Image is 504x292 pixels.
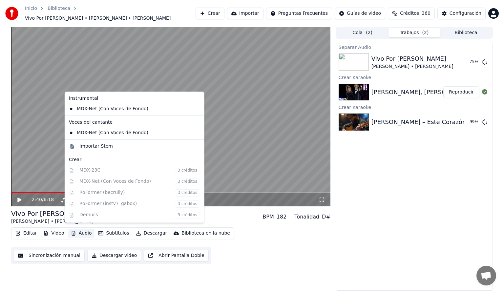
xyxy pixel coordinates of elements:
div: Importar Stem [79,143,113,150]
div: Chat abierto [476,266,496,285]
div: [PERSON_NAME] • [PERSON_NAME] [11,218,94,225]
nav: breadcrumb [25,5,196,22]
div: Separar Audio [336,43,493,51]
div: BPM [262,213,274,221]
button: Créditos360 [388,8,435,19]
div: 99 % [470,119,479,125]
button: Biblioteca [440,28,492,37]
div: MDX-Net (Con Voces de Fondo) [66,104,193,114]
div: Tonalidad [294,213,319,221]
div: MDX-Net (Con Voces de Fondo) [66,128,193,138]
button: Reproducir [443,86,479,98]
span: Vivo Por [PERSON_NAME] • [PERSON_NAME] • [PERSON_NAME] [25,15,171,22]
div: / [32,197,48,203]
button: Preguntas Frecuentes [266,8,332,19]
div: 75 % [470,59,479,65]
div: D# [322,213,330,221]
span: Créditos [400,10,419,17]
div: Voces del cantante [66,117,203,128]
div: [PERSON_NAME] – Este Corazón Es Tuyo [371,117,490,127]
div: Configuración [450,10,481,17]
div: Vivo Por [PERSON_NAME] [371,54,453,63]
div: Crear Karaoke [336,103,493,111]
span: 6:18 [44,197,54,203]
span: 360 [422,10,430,17]
div: Instrumental [66,93,203,104]
button: Editar [13,229,39,238]
button: Abrir Pantalla Doble [144,250,208,261]
button: Configuración [437,8,486,19]
div: Vivo Por [PERSON_NAME] [11,209,94,218]
button: Descargar video [87,250,141,261]
a: Inicio [25,5,37,12]
button: Sincronización manual [14,250,85,261]
button: Cola [337,28,388,37]
div: Crear Karaoke [336,73,493,81]
img: youka [5,7,18,20]
button: Video [41,229,67,238]
a: Biblioteca [48,5,70,12]
button: Crear [196,8,224,19]
div: [PERSON_NAME] • [PERSON_NAME] [371,63,453,70]
button: Trabajos [388,28,440,37]
button: Subtítulos [95,229,132,238]
button: Descargar [133,229,170,238]
span: ( 2 ) [366,30,372,36]
span: 2:40 [32,197,42,203]
button: Audio [68,229,94,238]
div: Crear [69,156,200,163]
span: ( 2 ) [422,30,429,36]
button: Importar [227,8,263,19]
div: Biblioteca en la nube [181,230,230,237]
button: Guías de video [335,8,385,19]
div: 182 [277,213,287,221]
